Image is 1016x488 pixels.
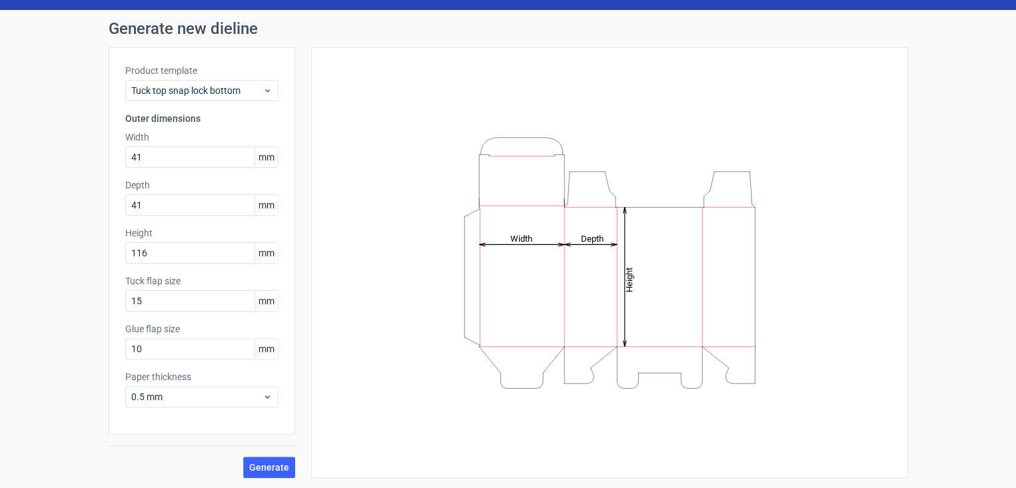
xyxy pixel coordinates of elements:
[131,84,262,97] span: Tuck top snap lock bottom
[109,21,908,37] h1: Generate new dieline
[125,112,278,125] h3: Outer dimensions
[254,339,278,359] span: mm
[125,226,278,240] label: Height
[249,463,289,472] span: Generate
[125,274,278,288] label: Tuck flap size
[580,233,603,243] tspan: Depth
[254,243,278,263] span: mm
[624,267,634,292] tspan: Height
[254,147,278,167] span: mm
[243,457,295,478] button: Generate
[510,233,532,243] tspan: Width
[125,130,278,144] label: Width
[254,195,278,215] span: mm
[254,291,278,311] span: mm
[125,178,278,192] label: Depth
[125,322,278,336] label: Glue flap size
[125,64,278,77] label: Product template
[131,390,262,403] span: 0.5 mm
[125,370,278,383] label: Paper thickness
